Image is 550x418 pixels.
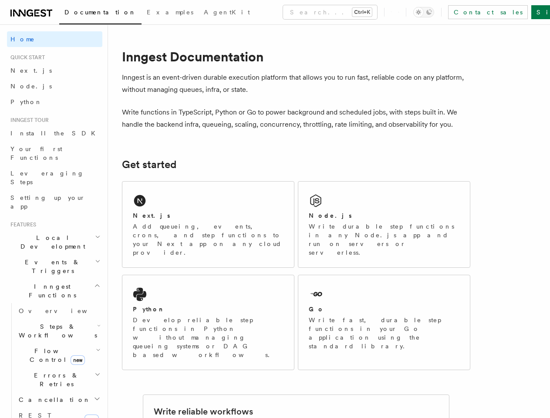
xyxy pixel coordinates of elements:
a: PythonDevelop reliable step functions in Python without managing queueing systems or DAG based wo... [122,275,294,370]
span: Python [10,98,42,105]
span: Your first Functions [10,145,62,161]
h2: Write reliable workflows [154,405,253,418]
span: Install the SDK [10,130,101,137]
span: new [71,355,85,365]
a: AgentKit [199,3,255,24]
span: Inngest Functions [7,282,94,300]
p: Write functions in TypeScript, Python or Go to power background and scheduled jobs, with steps bu... [122,106,470,131]
button: Steps & Workflows [15,319,102,343]
a: Get started [122,158,176,171]
span: AgentKit [204,9,250,16]
a: Next.js [7,63,102,78]
p: Inngest is an event-driven durable execution platform that allows you to run fast, reliable code ... [122,71,470,96]
a: Your first Functions [7,141,102,165]
span: Quick start [7,54,45,61]
span: Features [7,221,36,228]
a: Python [7,94,102,110]
a: Node.jsWrite durable step functions in any Node.js app and run on servers or serverless. [298,181,470,268]
a: Overview [15,303,102,319]
a: Home [7,31,102,47]
span: Overview [19,307,108,314]
button: Toggle dark mode [413,7,434,17]
h2: Node.js [309,211,352,220]
span: Cancellation [15,395,91,404]
h2: Next.js [133,211,170,220]
span: Examples [147,9,193,16]
a: Node.js [7,78,102,94]
h1: Inngest Documentation [122,49,470,64]
a: Contact sales [448,5,528,19]
a: Examples [142,3,199,24]
button: Inngest Functions [7,279,102,303]
span: Setting up your app [10,194,85,210]
a: Install the SDK [7,125,102,141]
button: Local Development [7,230,102,254]
span: Flow Control [15,347,96,364]
a: Documentation [59,3,142,24]
button: Cancellation [15,392,102,408]
a: Setting up your app [7,190,102,214]
button: Search...Ctrl+K [283,5,377,19]
span: Events & Triggers [7,258,95,275]
span: Documentation [64,9,136,16]
p: Add queueing, events, crons, and step functions to your Next app on any cloud provider. [133,222,283,257]
a: Leveraging Steps [7,165,102,190]
span: Errors & Retries [15,371,94,388]
span: Inngest tour [7,117,49,124]
button: Events & Triggers [7,254,102,279]
span: Node.js [10,83,52,90]
span: Next.js [10,67,52,74]
p: Develop reliable step functions in Python without managing queueing systems or DAG based workflows. [133,316,283,359]
span: Steps & Workflows [15,322,97,340]
span: Local Development [7,233,95,251]
a: GoWrite fast, durable step functions in your Go application using the standard library. [298,275,470,370]
h2: Python [133,305,165,313]
p: Write durable step functions in any Node.js app and run on servers or serverless. [309,222,459,257]
button: Errors & Retries [15,367,102,392]
span: Home [10,35,35,44]
h2: Go [309,305,324,313]
button: Flow Controlnew [15,343,102,367]
span: Leveraging Steps [10,170,84,185]
p: Write fast, durable step functions in your Go application using the standard library. [309,316,459,351]
kbd: Ctrl+K [352,8,372,17]
a: Next.jsAdd queueing, events, crons, and step functions to your Next app on any cloud provider. [122,181,294,268]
